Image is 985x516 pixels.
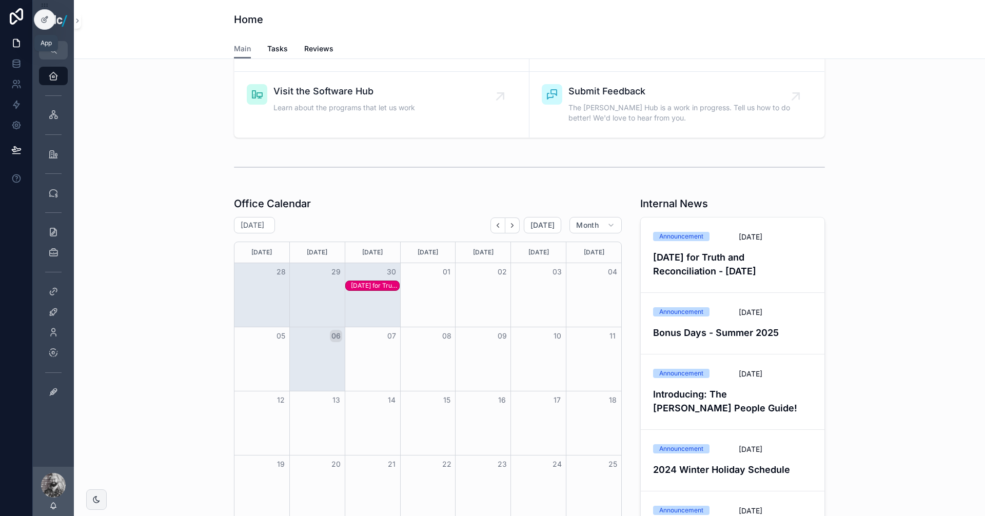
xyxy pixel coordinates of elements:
span: [DATE] [739,307,812,317]
div: Announcement [659,369,703,378]
h1: Internal News [640,196,708,211]
a: Main [234,39,251,59]
a: Tasks [267,39,288,60]
span: Tasks [267,44,288,54]
span: Submit Feedback [568,84,796,98]
button: 12 [275,394,287,406]
span: The [PERSON_NAME] Hub is a work in progress. Tell us how to do better! We'd love to hear from you. [568,103,796,123]
button: Month [569,217,622,233]
h4: Introducing: The [PERSON_NAME] People Guide! [653,387,812,415]
button: 07 [385,330,398,342]
button: Back [490,217,505,233]
div: National Day for Truth and Reconciliation [351,281,399,290]
a: Reviews [304,39,333,60]
span: Learn about the programs that let us work [273,103,415,113]
button: 16 [496,394,508,406]
button: 08 [441,330,453,342]
h1: Office Calendar [234,196,311,211]
span: [DATE] [739,506,812,516]
a: Announcement[DATE][DATE] for Truth and Reconciliation - [DATE] [641,217,824,293]
div: [DATE] [291,242,343,263]
button: 24 [551,458,563,470]
button: 10 [551,330,563,342]
button: 03 [551,266,563,278]
div: [DATE] for Truth and Reconciliation [351,282,399,290]
button: 29 [330,266,342,278]
span: Main [234,44,251,54]
a: Announcement[DATE]Introducing: The [PERSON_NAME] People Guide! [641,354,824,430]
span: Visit the Software Hub [273,84,415,98]
div: Announcement [659,506,703,515]
h4: [DATE] for Truth and Reconciliation - [DATE] [653,250,812,278]
h4: Bonus Days - Summer 2025 [653,326,812,340]
button: 15 [441,394,453,406]
button: 19 [275,458,287,470]
a: Submit FeedbackThe [PERSON_NAME] Hub is a work in progress. Tell us how to do better! We'd love t... [529,72,824,137]
button: 18 [606,394,619,406]
button: 11 [606,330,619,342]
span: [DATE] [739,369,812,379]
button: 05 [275,330,287,342]
button: 25 [606,458,619,470]
h2: [DATE] [241,220,264,230]
button: 06 [330,330,342,342]
button: 01 [441,266,453,278]
span: [DATE] [739,444,812,454]
button: 30 [385,266,398,278]
h4: 2024 Winter Holiday Schedule [653,463,812,477]
div: [DATE] [347,242,399,263]
button: 22 [441,458,453,470]
button: 13 [330,394,342,406]
h1: Home [234,12,263,27]
button: 20 [330,458,342,470]
button: 17 [551,394,563,406]
a: Announcement[DATE]2024 Winter Holiday Schedule [641,430,824,491]
span: Month [576,221,599,230]
button: 21 [385,458,398,470]
div: Announcement [659,444,703,453]
div: [DATE] [568,242,620,263]
span: Reviews [304,44,333,54]
button: 14 [385,394,398,406]
button: Next [505,217,520,233]
button: 02 [496,266,508,278]
button: 23 [496,458,508,470]
span: [DATE] [739,232,812,242]
div: Announcement [659,232,703,241]
span: [DATE] [530,221,555,230]
div: scrollable content [33,59,74,414]
a: Announcement[DATE]Bonus Days - Summer 2025 [641,293,824,354]
div: Announcement [659,307,703,316]
button: 28 [275,266,287,278]
div: [DATE] [513,242,564,263]
button: 04 [606,266,619,278]
div: [DATE] [457,242,509,263]
div: [DATE] [236,242,288,263]
button: 09 [496,330,508,342]
button: [DATE] [524,217,561,233]
a: Visit the Software HubLearn about the programs that let us work [234,72,529,137]
div: App [41,39,52,47]
div: [DATE] [402,242,454,263]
